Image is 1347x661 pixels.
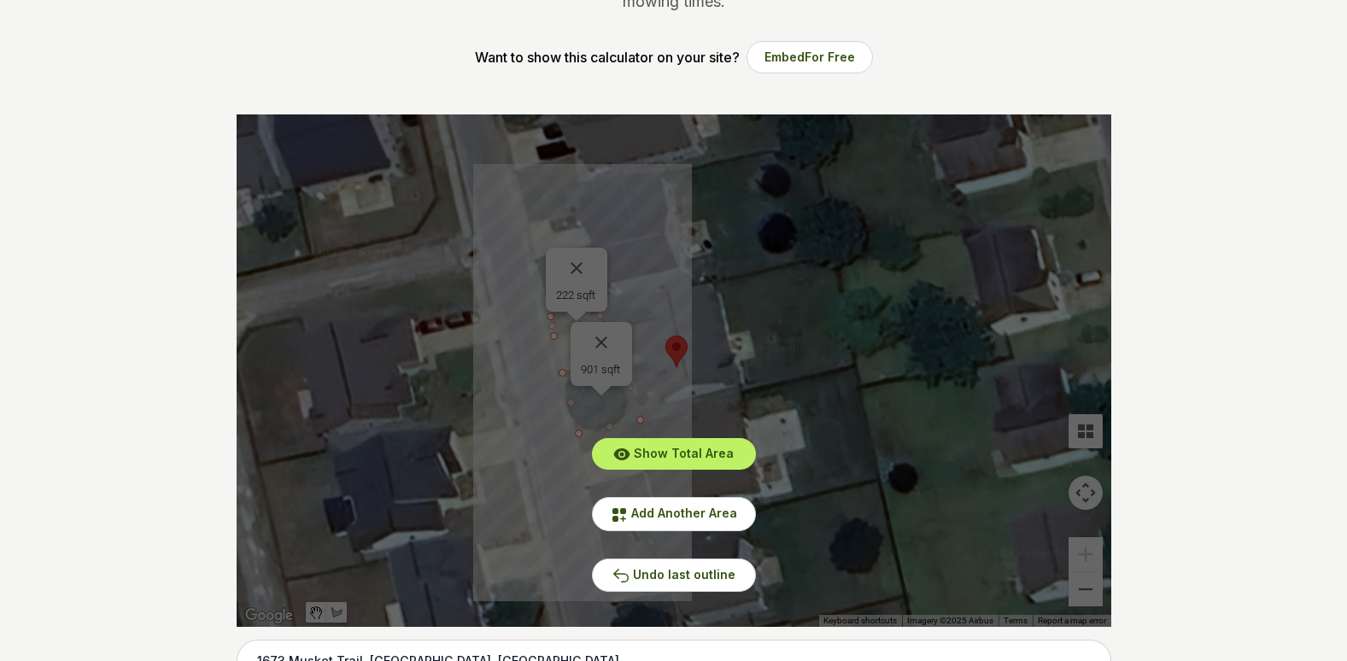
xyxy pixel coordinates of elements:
span: For Free [805,50,855,64]
span: Undo last outline [633,567,735,582]
span: Add Another Area [631,506,737,520]
button: EmbedFor Free [747,41,873,73]
button: Undo last outline [592,559,756,592]
p: Want to show this calculator on your site? [475,47,740,67]
span: Show Total Area [634,446,734,460]
button: Add Another Area [592,497,756,530]
button: Show Total Area [592,438,756,470]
